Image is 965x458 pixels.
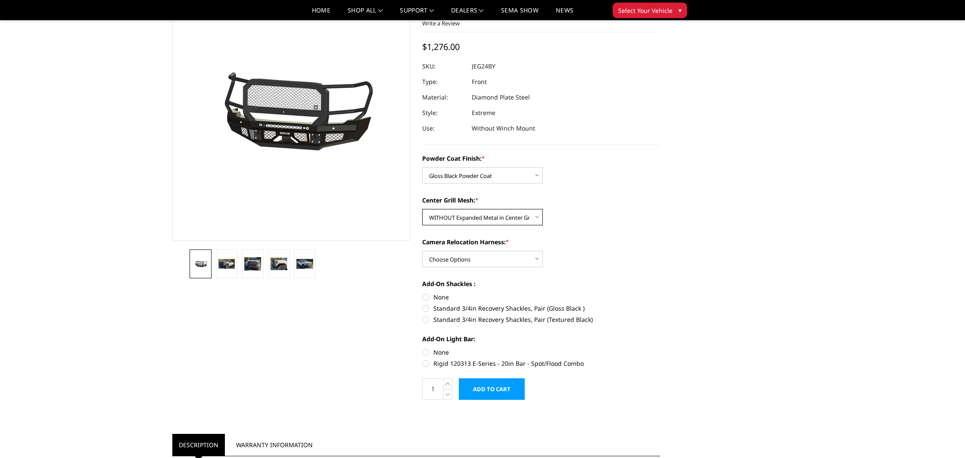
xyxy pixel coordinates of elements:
dt: SKU: [422,59,465,74]
a: Warranty Information [230,434,319,456]
label: Add-On Shackles : [422,279,660,288]
label: Standard 3/4in Recovery Shackles, Pair (Textured Black) [422,315,660,324]
dt: Material: [422,90,465,105]
a: Write a Review [422,19,460,27]
input: Add to Cart [459,378,525,400]
span: ▾ [679,6,682,15]
dd: Extreme [472,105,495,121]
dt: Type: [422,74,465,90]
dd: JEG24BY [472,59,495,74]
img: 2024-2025 GMC 2500-3500 - FT Series - Extreme Front Bumper [244,257,261,270]
span: $1,276.00 [422,41,460,53]
label: Rigid 120313 E-Series - 20in Bar - Spot/Flood Combo [422,359,660,368]
span: Select Your Vehicle [618,6,672,15]
label: Camera Relocation Harness: [422,237,660,246]
dt: Use: [422,121,465,136]
img: 2024-2025 GMC 2500-3500 - FT Series - Extreme Front Bumper [296,259,313,269]
img: 2024-2025 GMC 2500-3500 - FT Series - Extreme Front Bumper [218,259,235,268]
button: Select Your Vehicle [613,3,687,18]
a: Dealers [451,7,484,20]
label: Center Grill Mesh: [422,196,660,205]
dd: Without Winch Mount [472,121,535,136]
dd: Front [472,74,487,90]
label: None [422,293,660,302]
label: Add-On Light Bar: [422,334,660,343]
img: 2024-2025 GMC 2500-3500 - FT Series - Extreme Front Bumper [192,260,209,268]
a: News [556,7,573,20]
iframe: Chat Widget [922,417,965,458]
dt: Style: [422,105,465,121]
dd: Diamond Plate Steel [472,90,530,105]
a: Support [400,7,434,20]
a: SEMA Show [501,7,539,20]
label: Standard 3/4in Recovery Shackles, Pair (Gloss Black ) [422,304,660,313]
img: 2024-2025 GMC 2500-3500 - FT Series - Extreme Front Bumper [271,258,287,270]
label: None [422,348,660,357]
a: Description [172,434,225,456]
a: Home [312,7,330,20]
label: Powder Coat Finish: [422,154,660,163]
a: shop all [348,7,383,20]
